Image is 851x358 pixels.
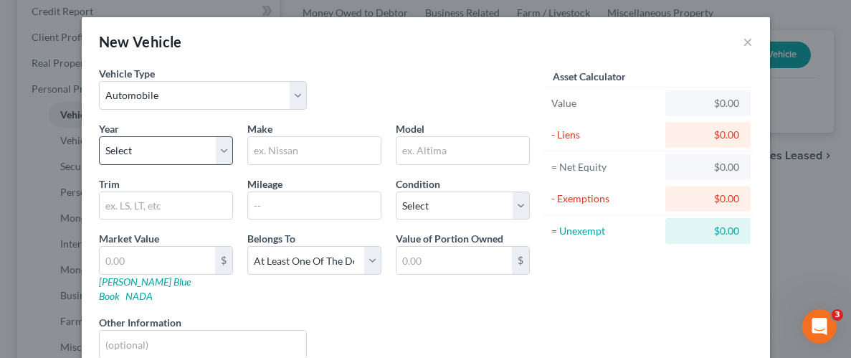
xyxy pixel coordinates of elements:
[551,160,660,174] div: = Net Equity
[100,331,307,358] input: (optional)
[677,96,739,110] div: $0.00
[677,160,739,174] div: $0.00
[677,192,739,206] div: $0.00
[743,33,753,50] button: ×
[100,247,215,274] input: 0.00
[396,176,440,192] label: Condition
[99,231,159,246] label: Market Value
[248,192,381,220] input: --
[551,192,660,206] div: - Exemptions
[551,224,660,238] div: = Unexempt
[677,224,739,238] div: $0.00
[512,247,529,274] div: $
[125,290,153,302] a: NADA
[99,315,181,330] label: Other Information
[215,247,232,274] div: $
[396,247,512,274] input: 0.00
[551,96,660,110] div: Value
[396,121,424,136] label: Model
[100,192,232,220] input: ex. LS, LT, etc
[396,137,529,164] input: ex. Altima
[99,176,120,192] label: Trim
[99,32,182,52] div: New Vehicle
[551,128,660,142] div: - Liens
[247,232,295,245] span: Belongs To
[553,69,626,84] label: Asset Calculator
[247,123,272,135] span: Make
[99,275,191,302] a: [PERSON_NAME] Blue Book
[247,176,282,192] label: Mileage
[396,231,503,246] label: Value of Portion Owned
[832,309,843,321] span: 3
[677,128,739,142] div: $0.00
[802,309,837,344] iframe: Intercom live chat
[99,66,155,81] label: Vehicle Type
[99,121,119,136] label: Year
[248,137,381,164] input: ex. Nissan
